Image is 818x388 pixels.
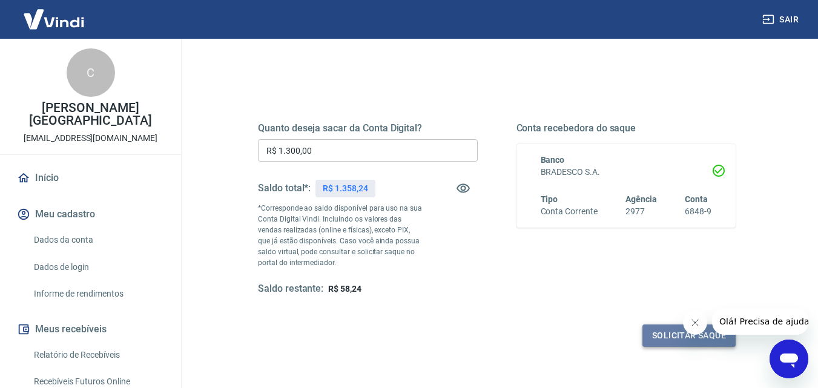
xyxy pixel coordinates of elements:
[258,203,423,268] p: *Corresponde ao saldo disponível para uso na sua Conta Digital Vindi. Incluindo os valores das ve...
[15,201,167,228] button: Meu cadastro
[29,281,167,306] a: Informe de rendimentos
[685,194,708,204] span: Conta
[258,283,323,295] h5: Saldo restante:
[24,132,157,145] p: [EMAIL_ADDRESS][DOMAIN_NAME]
[15,165,167,191] a: Início
[760,8,803,31] button: Sair
[712,308,808,335] iframe: Mensagem da empresa
[67,48,115,97] div: C
[516,122,736,134] h5: Conta recebedora do saque
[770,340,808,378] iframe: Botão para abrir a janela de mensagens
[29,228,167,252] a: Dados da conta
[328,284,361,294] span: R$ 58,24
[10,102,171,127] p: [PERSON_NAME] [GEOGRAPHIC_DATA]
[625,194,657,204] span: Agência
[258,122,478,134] h5: Quanto deseja sacar da Conta Digital?
[7,8,102,18] span: Olá! Precisa de ajuda?
[683,311,707,335] iframe: Fechar mensagem
[685,205,711,218] h6: 6848-9
[15,316,167,343] button: Meus recebíveis
[541,194,558,204] span: Tipo
[258,182,311,194] h5: Saldo total*:
[15,1,93,38] img: Vindi
[541,155,565,165] span: Banco
[625,205,657,218] h6: 2977
[323,182,368,195] p: R$ 1.358,24
[29,343,167,367] a: Relatório de Recebíveis
[541,205,598,218] h6: Conta Corrente
[29,255,167,280] a: Dados de login
[541,166,712,179] h6: BRADESCO S.A.
[642,324,736,347] button: Solicitar saque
